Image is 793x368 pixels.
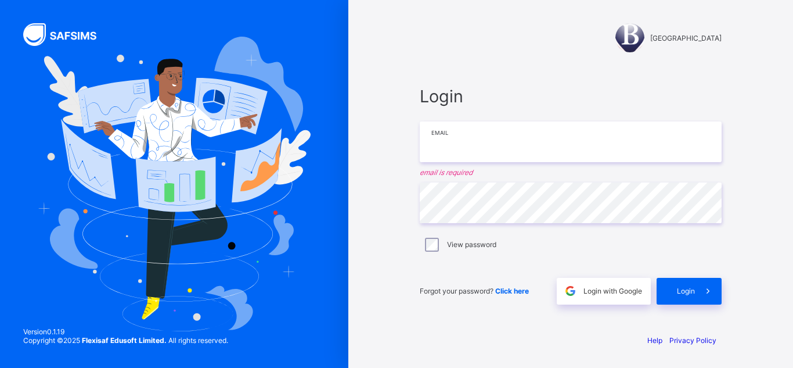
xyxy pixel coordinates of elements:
label: View password [447,240,496,249]
span: Copyright © 2025 All rights reserved. [23,336,228,345]
span: [GEOGRAPHIC_DATA] [650,34,722,42]
img: Hero Image [38,37,311,331]
span: Login [677,287,695,295]
img: SAFSIMS Logo [23,23,110,46]
a: Help [647,336,662,345]
a: Privacy Policy [669,336,716,345]
a: Click here [495,287,529,295]
em: email is required [420,168,722,177]
span: Forgot your password? [420,287,529,295]
span: Login with Google [583,287,642,295]
span: Login [420,86,722,106]
span: Version 0.1.19 [23,327,228,336]
img: google.396cfc9801f0270233282035f929180a.svg [564,284,577,298]
strong: Flexisaf Edusoft Limited. [82,336,167,345]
